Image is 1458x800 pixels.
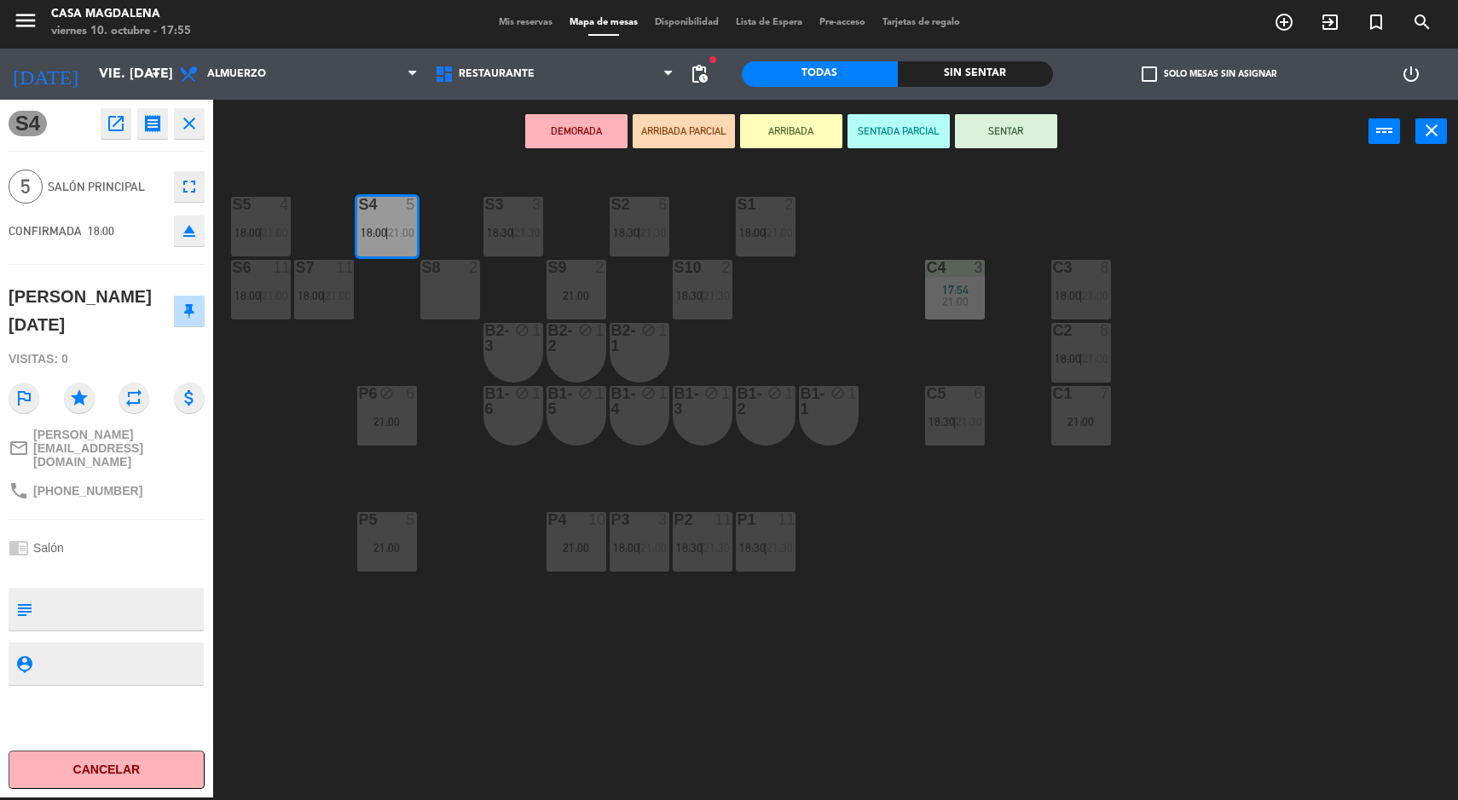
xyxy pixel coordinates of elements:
span: | [1079,289,1083,302]
span: 21:00 [1082,352,1108,365]
span: Almuerzo [207,68,266,80]
i: menu [13,8,38,33]
span: 21:00 [942,295,969,308]
div: 5 [406,197,416,212]
label: Solo mesas sin asignar [1142,66,1276,82]
i: repeat [119,383,149,413]
div: 8 [1100,323,1110,338]
i: exit_to_app [1320,12,1340,32]
span: 18:00 [739,226,766,239]
i: block [578,323,593,337]
div: S1 [738,197,738,212]
span: 21:00 [262,226,288,239]
i: block [830,386,845,400]
i: close [179,113,200,134]
i: block [641,386,656,400]
button: open_in_new [101,108,131,139]
span: | [322,289,326,302]
span: 21:00 [388,226,414,239]
button: DEMORADA [525,114,628,148]
div: viernes 10. octubre - 17:55 [51,23,191,40]
i: open_in_new [106,113,126,134]
i: mail_outline [9,438,29,458]
div: 5 [406,512,416,527]
span: 18:30 [676,541,703,555]
span: | [953,415,957,429]
i: block [515,386,529,400]
div: Sin sentar [898,61,1054,87]
span: check_box_outline_blank [1142,66,1157,82]
div: P4 [548,512,549,527]
span: Mis reservas [490,18,561,27]
i: person_pin [14,654,33,673]
div: 1 [658,323,668,338]
div: 2 [469,260,479,275]
span: fiber_manual_record [708,55,718,65]
div: S6 [233,260,234,275]
div: P3 [611,512,612,527]
div: 1 [595,323,605,338]
i: power_input [1374,120,1395,141]
span: | [638,541,641,555]
i: turned_in_not [1366,12,1386,32]
i: star [64,383,95,413]
i: attach_money [174,383,205,413]
div: S7 [296,260,297,275]
span: Tarjetas de regalo [874,18,969,27]
div: 21:00 [357,416,417,428]
div: S8 [422,260,423,275]
div: 21:00 [1051,416,1111,428]
span: 17:54 [942,283,969,296]
div: B2-1 [611,323,612,354]
i: power_settings_new [1401,64,1421,84]
span: 18:00 [361,226,387,239]
i: search [1412,12,1432,32]
div: B1-3 [674,386,675,417]
span: | [638,226,641,239]
span: | [764,226,767,239]
div: 21:00 [357,542,417,554]
a: mail_outline[PERSON_NAME][EMAIL_ADDRESS][DOMAIN_NAME] [9,428,205,469]
span: 5 [9,170,43,204]
div: S2 [611,197,612,212]
span: Salón [33,541,64,555]
div: 1 [658,386,668,401]
div: S3 [485,197,486,212]
span: | [701,289,704,302]
div: B1-6 [485,386,486,417]
div: 3 [658,512,668,527]
i: subject [14,600,33,619]
span: | [259,226,263,239]
span: 21:00 [262,289,288,302]
span: 18:30 [929,415,955,429]
span: | [512,226,515,239]
div: 6 [658,197,668,212]
div: 7 [1100,386,1110,401]
i: add_circle_outline [1274,12,1294,32]
div: B2-2 [548,323,549,354]
span: Restaurante [459,68,535,80]
div: 4 [280,197,290,212]
span: [PHONE_NUMBER] [33,484,142,498]
div: B1-2 [738,386,738,417]
button: close [1415,118,1447,144]
div: S5 [233,197,234,212]
div: P5 [359,512,360,527]
span: [PERSON_NAME][EMAIL_ADDRESS][DOMAIN_NAME] [33,428,205,469]
span: | [701,541,704,555]
span: 18:00 [1055,352,1081,365]
div: B2-3 [485,323,486,354]
div: 1 [721,386,732,401]
div: Todas [742,61,898,87]
div: 11 [336,260,353,275]
div: 11 [273,260,290,275]
div: 2 [721,260,732,275]
div: Visitas: 0 [9,344,205,374]
span: Pre-acceso [811,18,874,27]
div: 21:00 [547,290,606,302]
span: Lista de Espera [727,18,811,27]
span: 21:30 [703,289,730,302]
div: P1 [738,512,738,527]
div: 8 [1100,260,1110,275]
div: 2 [784,197,795,212]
